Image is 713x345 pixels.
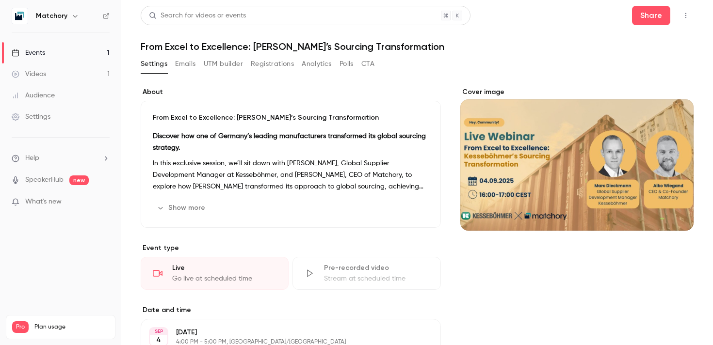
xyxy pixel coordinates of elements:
button: Show more [153,200,211,216]
div: SEP [150,328,167,335]
div: Videos [12,69,46,79]
label: Date and time [141,305,441,315]
p: From Excel to Excellence: [PERSON_NAME]’s Sourcing Transformation [153,113,429,123]
a: SpeakerHub [25,175,64,185]
button: Analytics [302,56,332,72]
span: Help [25,153,39,163]
h1: From Excel to Excellence: [PERSON_NAME]’s Sourcing Transformation [141,41,694,52]
button: Emails [175,56,195,72]
p: Event type [141,243,441,253]
span: Pro [12,321,29,333]
div: Events [12,48,45,58]
p: [DATE] [176,328,389,337]
div: Go live at scheduled time [172,274,276,283]
div: Audience [12,91,55,100]
button: Settings [141,56,167,72]
strong: Discover how one of Germany’s leading manufacturers transformed its global sourcing strategy. [153,133,426,151]
img: Matchory [12,8,28,24]
li: help-dropdown-opener [12,153,110,163]
p: In this exclusive session, we’ll sit down with [PERSON_NAME], Global Supplier Development Manager... [153,157,429,192]
button: CTA [361,56,374,72]
p: 4 [156,335,161,345]
div: Live [172,263,276,273]
button: Polls [340,56,354,72]
div: Search for videos or events [149,11,246,21]
span: Plan usage [34,323,109,331]
button: Registrations [251,56,294,72]
section: Cover image [460,87,694,231]
label: About [141,87,441,97]
h6: Matchory [36,11,67,21]
div: Stream at scheduled time [324,274,428,283]
span: What's new [25,197,62,207]
button: Share [632,6,670,25]
button: UTM builder [204,56,243,72]
span: new [69,175,89,185]
label: Cover image [460,87,694,97]
div: Pre-recorded videoStream at scheduled time [292,257,440,290]
div: Pre-recorded video [324,263,428,273]
div: LiveGo live at scheduled time [141,257,289,290]
div: Settings [12,112,50,122]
